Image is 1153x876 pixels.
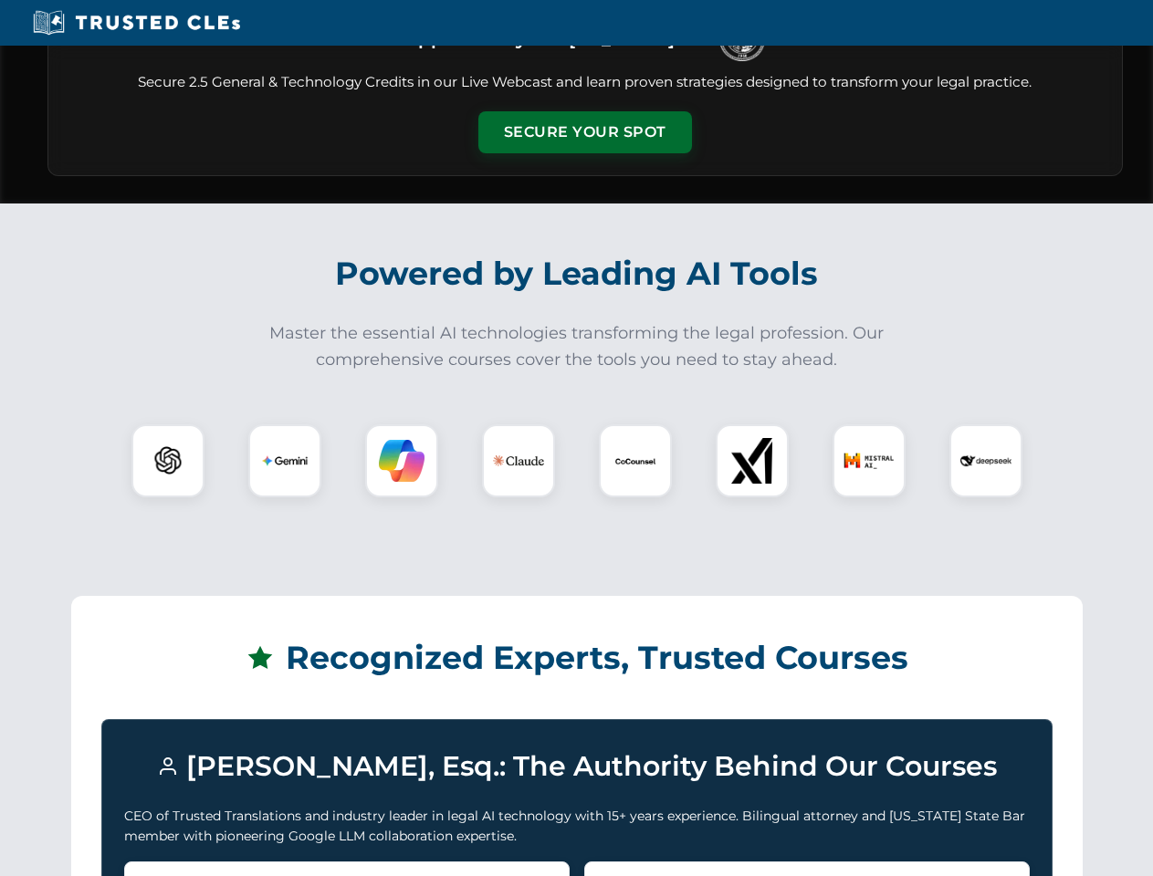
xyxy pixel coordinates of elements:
[71,242,1083,306] h2: Powered by Leading AI Tools
[101,626,1053,690] h2: Recognized Experts, Trusted Courses
[257,320,896,373] p: Master the essential AI technologies transforming the legal profession. Our comprehensive courses...
[716,424,789,497] div: xAI
[142,434,194,487] img: ChatGPT Logo
[27,9,246,36] img: Trusted CLEs
[262,438,308,484] img: Gemini Logo
[599,424,672,497] div: CoCounsel
[379,438,425,484] img: Copilot Logo
[70,72,1100,93] p: Secure 2.5 General & Technology Credits in our Live Webcast and learn proven strategies designed ...
[131,424,204,497] div: ChatGPT
[124,742,1030,791] h3: [PERSON_NAME], Esq.: The Authority Behind Our Courses
[613,438,658,484] img: CoCounsel Logo
[478,111,692,153] button: Secure Your Spot
[482,424,555,497] div: Claude
[493,435,544,486] img: Claude Logo
[248,424,321,497] div: Gemini
[365,424,438,497] div: Copilot
[729,438,775,484] img: xAI Logo
[949,424,1022,497] div: DeepSeek
[960,435,1011,486] img: DeepSeek Logo
[124,806,1030,847] p: CEO of Trusted Translations and industry leader in legal AI technology with 15+ years experience....
[833,424,906,497] div: Mistral AI
[844,435,895,486] img: Mistral AI Logo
